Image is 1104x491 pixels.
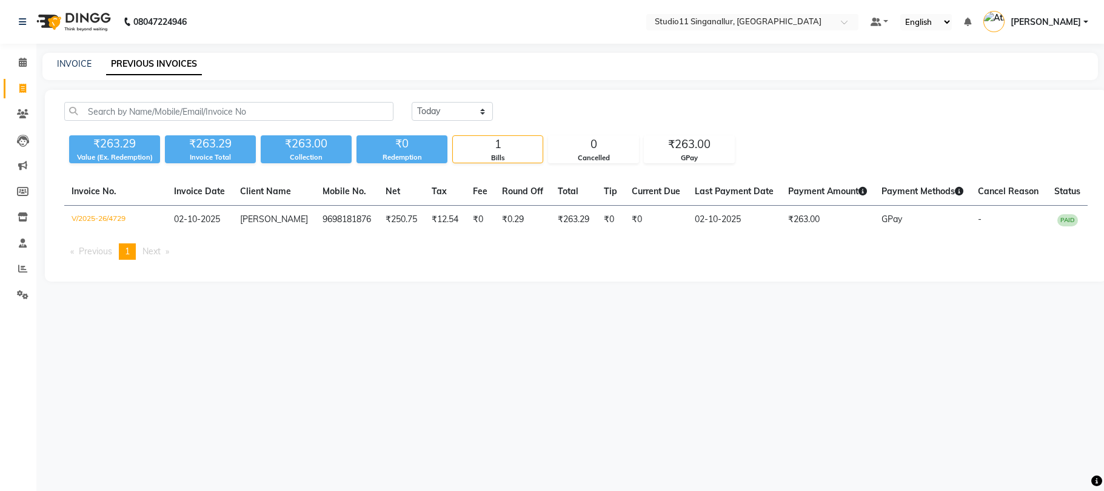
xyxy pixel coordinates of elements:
[174,214,220,225] span: 02-10-2025
[125,246,130,257] span: 1
[453,153,543,163] div: Bills
[597,206,624,234] td: ₹0
[142,246,161,257] span: Next
[549,153,638,163] div: Cancelled
[69,135,160,152] div: ₹263.29
[64,243,1088,260] nav: Pagination
[315,206,378,234] td: 9698181876
[1011,16,1081,29] span: [PERSON_NAME]
[79,246,112,257] span: Previous
[644,136,734,153] div: ₹263.00
[983,11,1005,32] img: Athira
[781,206,874,234] td: ₹263.00
[495,206,550,234] td: ₹0.29
[64,102,393,121] input: Search by Name/Mobile/Email/Invoice No
[1057,214,1078,226] span: PAID
[473,186,487,197] span: Fee
[165,152,256,163] div: Invoice Total
[466,206,495,234] td: ₹0
[550,206,597,234] td: ₹263.29
[978,214,982,225] span: -
[788,186,867,197] span: Payment Amount
[624,206,687,234] td: ₹0
[261,135,352,152] div: ₹263.00
[632,186,680,197] span: Current Due
[558,186,578,197] span: Total
[386,186,400,197] span: Net
[133,5,187,39] b: 08047224946
[882,186,963,197] span: Payment Methods
[549,136,638,153] div: 0
[240,186,291,197] span: Client Name
[378,206,424,234] td: ₹250.75
[432,186,447,197] span: Tax
[453,136,543,153] div: 1
[31,5,114,39] img: logo
[882,214,902,225] span: GPay
[64,206,167,234] td: V/2025-26/4729
[644,153,734,163] div: GPay
[502,186,543,197] span: Round Off
[57,58,92,69] a: INVOICE
[174,186,225,197] span: Invoice Date
[695,186,774,197] span: Last Payment Date
[604,186,617,197] span: Tip
[240,214,308,225] span: [PERSON_NAME]
[69,152,160,163] div: Value (Ex. Redemption)
[323,186,366,197] span: Mobile No.
[687,206,781,234] td: 02-10-2025
[72,186,116,197] span: Invoice No.
[424,206,466,234] td: ₹12.54
[106,53,202,75] a: PREVIOUS INVOICES
[165,135,256,152] div: ₹263.29
[356,152,447,163] div: Redemption
[1054,186,1080,197] span: Status
[356,135,447,152] div: ₹0
[978,186,1039,197] span: Cancel Reason
[261,152,352,163] div: Collection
